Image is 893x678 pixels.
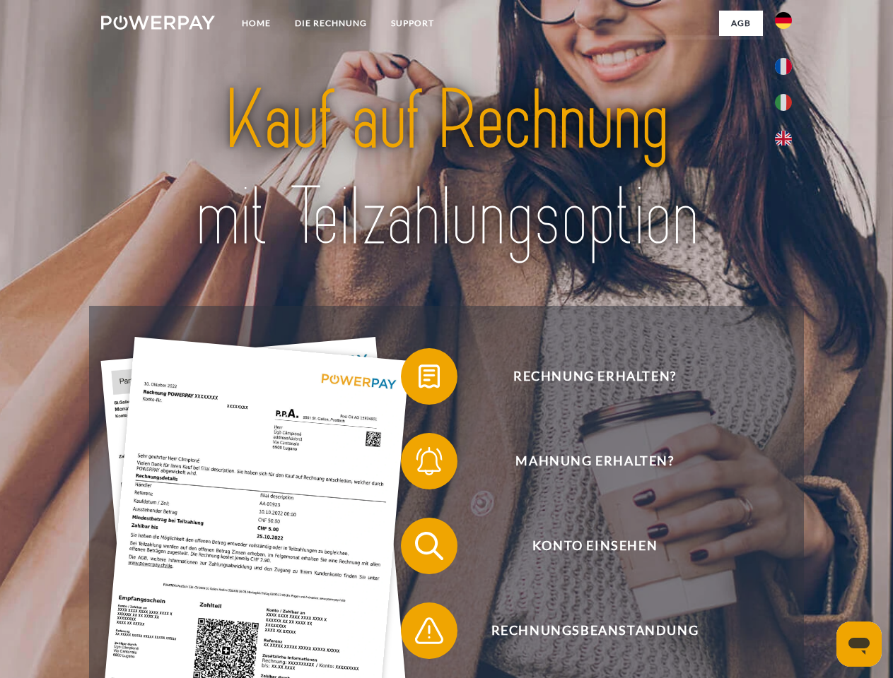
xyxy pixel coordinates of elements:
[412,359,447,394] img: qb_bill.svg
[421,433,768,489] span: Mahnung erhalten?
[775,58,792,75] img: fr
[719,11,763,36] a: agb
[101,16,215,30] img: logo-powerpay-white.svg
[412,444,447,479] img: qb_bell.svg
[401,433,769,489] button: Mahnung erhalten?
[401,348,769,405] button: Rechnung erhalten?
[421,518,768,574] span: Konto einsehen
[421,602,768,659] span: Rechnungsbeanstandung
[135,68,758,270] img: title-powerpay_de.svg
[401,518,769,574] button: Konto einsehen
[283,11,379,36] a: DIE RECHNUNG
[836,621,882,667] iframe: Schaltfläche zum Öffnen des Messaging-Fensters
[775,12,792,29] img: de
[401,602,769,659] button: Rechnungsbeanstandung
[775,131,792,148] img: en
[775,94,792,111] img: it
[421,348,768,405] span: Rechnung erhalten?
[412,613,447,648] img: qb_warning.svg
[379,11,446,36] a: SUPPORT
[573,35,763,61] a: AGB (Kauf auf Rechnung)
[230,11,283,36] a: Home
[412,528,447,564] img: qb_search.svg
